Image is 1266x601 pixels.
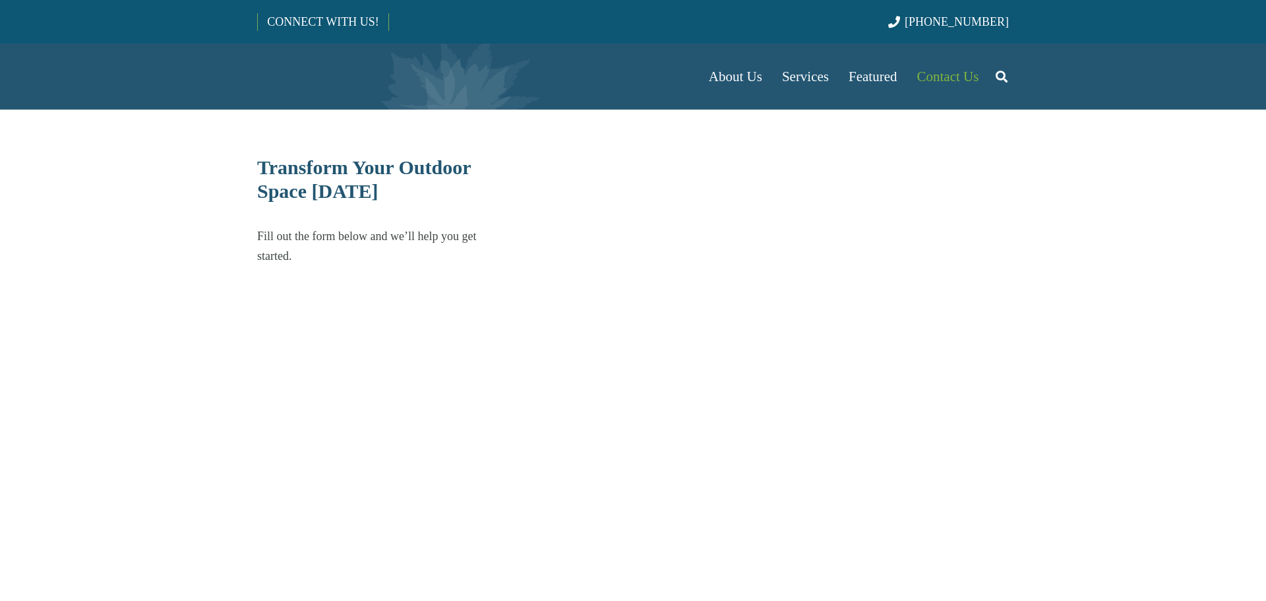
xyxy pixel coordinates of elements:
a: Services [772,44,839,110]
span: [PHONE_NUMBER] [905,15,1009,28]
span: Featured [849,69,897,84]
span: About Us [709,69,762,84]
a: Featured [839,44,907,110]
a: Borst-Logo [257,50,476,103]
a: About Us [699,44,772,110]
a: CONNECT WITH US! [258,6,388,38]
a: Contact Us [907,44,989,110]
a: Search [988,60,1015,93]
span: Transform Your Outdoor Space [DATE] [257,156,471,202]
span: Services [782,69,829,84]
p: Fill out the form below and we’ll help you get started. [257,226,503,266]
span: Contact Us [917,69,979,84]
a: [PHONE_NUMBER] [888,15,1009,28]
